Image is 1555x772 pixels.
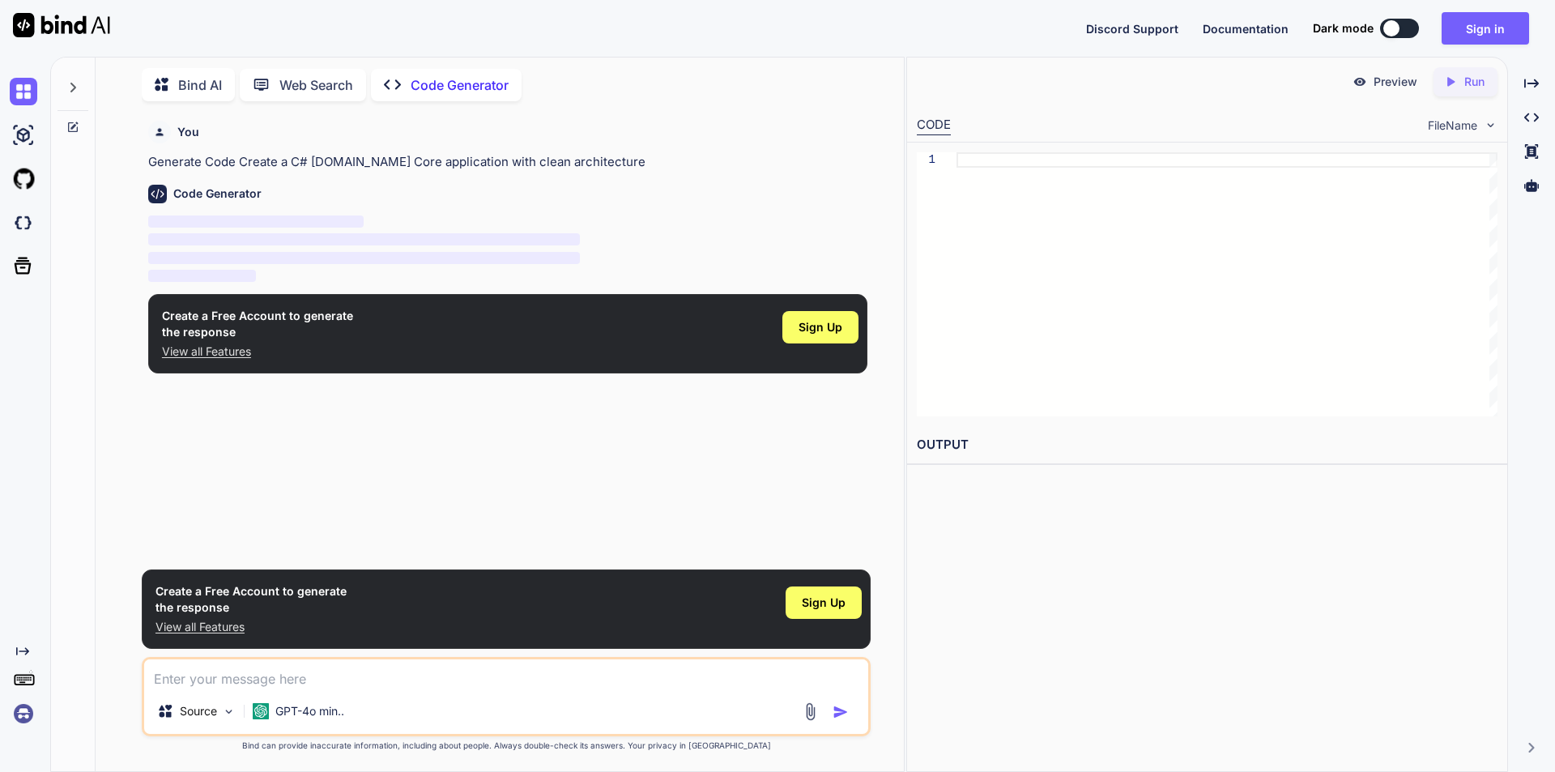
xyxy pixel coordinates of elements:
[917,152,935,168] div: 1
[155,619,347,635] p: View all Features
[279,75,353,95] p: Web Search
[907,426,1507,464] h2: OUTPUT
[148,215,364,228] span: ‌
[162,308,353,340] h1: Create a Free Account to generate the response
[155,583,347,616] h1: Create a Free Account to generate the response
[180,703,217,719] p: Source
[917,116,951,135] div: CODE
[1374,74,1417,90] p: Preview
[1086,20,1178,37] button: Discord Support
[142,740,871,752] p: Bind can provide inaccurate information, including about people. Always double-check its answers....
[1203,22,1289,36] span: Documentation
[10,165,37,193] img: githubLight
[178,75,222,95] p: Bind AI
[1428,117,1477,134] span: FileName
[148,252,580,264] span: ‌
[1464,74,1485,90] p: Run
[222,705,236,719] img: Pick Models
[833,704,849,720] img: icon
[10,78,37,105] img: chat
[162,343,353,360] p: View all Features
[148,153,867,172] p: Generate Code Create a C# [DOMAIN_NAME] Core application with clean architecture
[801,702,820,721] img: attachment
[173,186,262,202] h6: Code Generator
[148,270,256,282] span: ‌
[1353,75,1367,89] img: preview
[177,124,199,140] h6: You
[1203,20,1289,37] button: Documentation
[148,233,580,245] span: ‌
[10,700,37,727] img: signin
[1313,20,1374,36] span: Dark mode
[253,703,269,719] img: GPT-4o mini
[275,703,344,719] p: GPT-4o min..
[10,209,37,237] img: darkCloudIdeIcon
[802,595,846,611] span: Sign Up
[1086,22,1178,36] span: Discord Support
[1442,12,1529,45] button: Sign in
[13,13,110,37] img: Bind AI
[1484,118,1497,132] img: chevron down
[799,319,842,335] span: Sign Up
[411,75,509,95] p: Code Generator
[10,122,37,149] img: ai-studio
